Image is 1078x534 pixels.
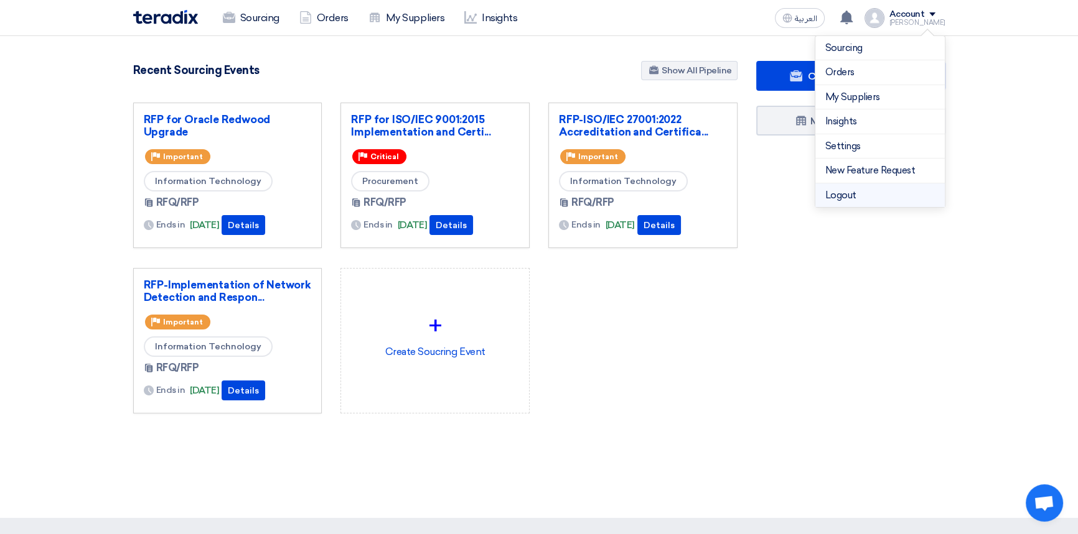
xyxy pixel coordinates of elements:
[213,4,289,32] a: Sourcing
[363,218,393,231] span: Ends in
[606,218,635,232] span: [DATE]
[775,8,825,28] button: العربية
[144,171,273,191] span: Information Technology
[144,336,273,357] span: Information Technology
[351,279,519,388] div: Create Soucring Event
[144,113,312,138] a: RFP for Oracle Redwood Upgrade
[222,380,265,400] button: Details
[1026,484,1063,522] a: Open chat
[756,106,945,136] a: Manage my suppliers
[351,171,429,191] span: Procurement
[571,218,601,231] span: Ends in
[363,195,406,210] span: RFQ/RFP
[454,4,527,32] a: Insights
[156,218,185,231] span: Ends in
[807,70,911,82] span: Create Sourcing Event
[641,61,738,80] a: Show All Pipeline
[795,14,817,23] span: العربية
[351,307,519,344] div: +
[351,113,519,138] a: RFP for ISO/IEC 9001:2015 Implementation and Certi...
[163,318,203,326] span: Important
[289,4,359,32] a: Orders
[825,139,935,154] a: Settings
[156,361,199,375] span: RFQ/RFP
[359,4,454,32] a: My Suppliers
[825,90,935,104] a: My Suppliers
[825,163,935,178] a: New Feature Request
[815,183,945,208] li: Logout
[190,384,219,398] span: [DATE]
[889,9,925,20] div: Account
[133,10,198,24] img: Teradix logo
[825,41,935,55] a: Sourcing
[156,384,185,397] span: Ends in
[559,171,688,191] span: Information Technology
[825,114,935,129] a: Insights
[865,8,884,28] img: profile_test.png
[559,113,727,138] a: RFP-ISO/IEC 27001:2022 Accreditation and Certifica...
[144,279,312,303] a: RFP-Implementation of Network Detection and Respon...
[133,63,260,77] h4: Recent Sourcing Events
[825,65,935,80] a: Orders
[163,152,203,161] span: Important
[190,218,219,232] span: [DATE]
[889,19,945,26] div: [PERSON_NAME]
[429,215,473,235] button: Details
[637,215,681,235] button: Details
[222,215,265,235] button: Details
[578,152,618,161] span: Important
[398,218,427,232] span: [DATE]
[156,195,199,210] span: RFQ/RFP
[571,195,614,210] span: RFQ/RFP
[370,152,399,161] span: Critical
